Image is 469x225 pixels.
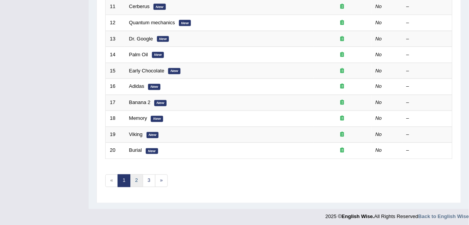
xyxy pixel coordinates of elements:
a: Early Chocolate [129,68,165,74]
em: No [376,20,382,25]
div: Exam occurring question [318,67,367,75]
em: No [376,36,382,42]
div: Exam occurring question [318,51,367,59]
td: 16 [106,79,125,95]
div: – [407,35,448,43]
strong: English Wise. [342,214,374,220]
a: 3 [143,175,155,187]
a: 2 [130,175,143,187]
em: No [376,132,382,138]
td: 17 [106,95,125,111]
div: – [407,83,448,91]
em: New [152,52,164,58]
em: No [376,100,382,106]
div: Exam occurring question [318,3,367,10]
td: 18 [106,111,125,127]
div: – [407,147,448,154]
a: Cerberus [129,3,150,9]
em: New [157,36,169,42]
a: Memory [129,116,147,121]
em: No [376,68,382,74]
div: – [407,67,448,75]
a: Palm Oil [129,52,148,57]
div: Exam occurring question [318,115,367,123]
a: Viking [129,132,143,138]
a: Back to English Wise [418,214,469,220]
div: – [407,19,448,27]
em: New [154,100,167,106]
em: New [148,84,160,90]
div: Exam occurring question [318,35,367,43]
div: Exam occurring question [318,131,367,139]
em: No [376,116,382,121]
div: – [407,3,448,10]
em: New [179,20,191,26]
em: No [376,84,382,89]
div: – [407,51,448,59]
em: No [376,52,382,57]
div: – [407,115,448,123]
a: Banana 2 [129,100,151,106]
div: Exam occurring question [318,19,367,27]
div: Exam occurring question [318,147,367,154]
a: Adidas [129,84,145,89]
em: New [154,4,166,10]
td: 19 [106,127,125,143]
div: Exam occurring question [318,99,367,107]
td: 13 [106,31,125,47]
span: « [105,175,118,187]
div: 2025 © All Rights Reserved [326,209,469,220]
a: Quantum mechanics [129,20,175,25]
div: – [407,131,448,139]
em: New [151,116,163,122]
a: 1 [118,175,130,187]
div: – [407,99,448,107]
em: New [168,68,181,74]
div: Exam occurring question [318,83,367,91]
a: » [155,175,168,187]
td: 20 [106,143,125,159]
a: Burial [129,148,142,153]
em: New [146,148,158,154]
em: No [376,3,382,9]
em: New [147,132,159,138]
a: Dr. Google [129,36,153,42]
td: 12 [106,15,125,31]
td: 15 [106,63,125,79]
td: 14 [106,47,125,63]
em: No [376,148,382,153]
